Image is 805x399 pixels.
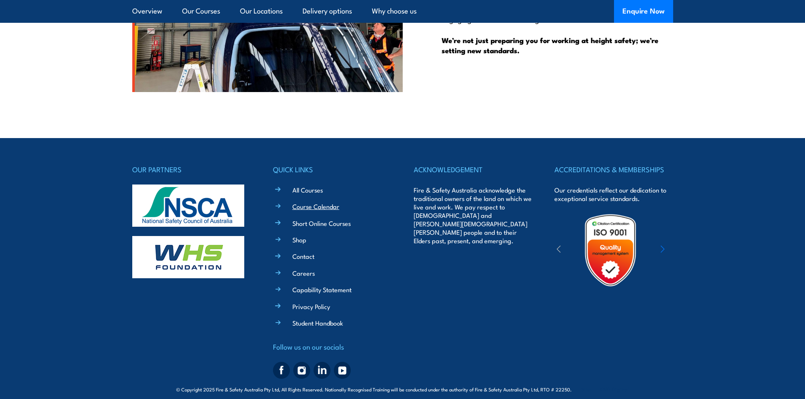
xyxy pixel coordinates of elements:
[292,252,314,261] a: Contact
[442,35,658,56] strong: We’re not just preparing you for working at height safety; we’re setting new standards.
[176,385,629,393] span: © Copyright 2025 Fire & Safety Australia Pty Ltd, All Rights Reserved. Nationally Recognised Trai...
[292,202,339,211] a: Course Calendar
[581,386,629,393] span: Site:
[292,302,330,311] a: Privacy Policy
[132,185,244,227] img: nsca-logo-footer
[292,285,352,294] a: Capability Statement
[292,219,351,228] a: Short Online Courses
[648,236,721,265] img: ewpa-logo
[273,163,391,175] h4: QUICK LINKS
[273,341,391,353] h4: Follow us on our socials
[132,236,244,278] img: whs-logo-footer
[554,163,673,175] h4: ACCREDITATIONS & MEMBERSHIPS
[292,269,315,277] a: Careers
[292,318,343,327] a: Student Handbook
[414,163,532,175] h4: ACKNOWLEDGEMENT
[599,385,629,393] a: KND Digital
[292,235,306,244] a: Shop
[292,185,323,194] a: All Courses
[554,186,673,203] p: Our credentials reflect our dedication to exceptional service standards.
[573,213,647,287] img: Untitled design (19)
[132,163,251,175] h4: OUR PARTNERS
[414,186,532,245] p: Fire & Safety Australia acknowledge the traditional owners of the land on which we live and work....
